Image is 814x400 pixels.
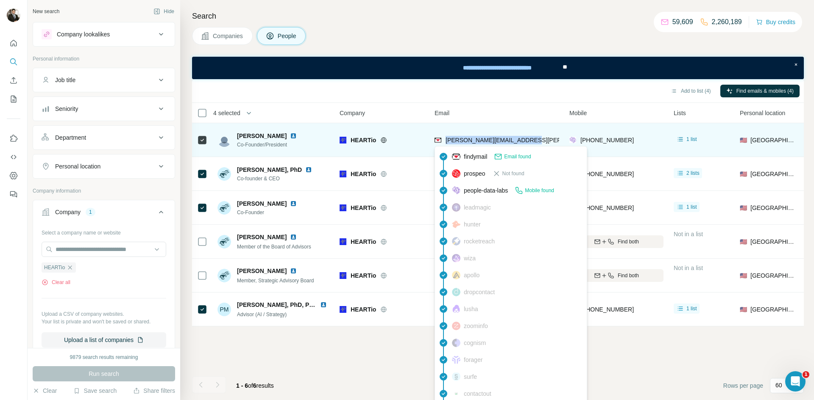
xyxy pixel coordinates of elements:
span: [PERSON_NAME] [237,233,287,241]
img: LinkedIn logo [290,234,297,240]
span: 🇺🇸 [740,204,747,212]
span: HEARTio [351,136,376,144]
span: zoominfo [464,322,488,330]
span: contactout [464,389,491,398]
div: 9879 search results remaining [70,353,138,361]
span: Company [340,109,365,117]
button: Clear [33,386,57,395]
img: Logo of HEARTio [340,204,346,211]
span: Companies [213,32,244,40]
img: provider hunter logo [452,220,460,228]
div: Select a company name or website [42,226,166,237]
button: My lists [7,91,20,107]
span: [PERSON_NAME], PhD, PMP [237,301,318,308]
button: Company1 [33,202,175,226]
span: HEARTio [351,237,376,246]
img: provider zoominfo logo [452,322,460,330]
span: [GEOGRAPHIC_DATA] [750,170,796,178]
button: Seniority [33,99,175,119]
span: 1 list [686,135,697,143]
span: Email found [504,153,531,160]
div: Company lookalikes [57,30,110,39]
button: Search [7,54,20,69]
span: Find emails & mobiles (4) [736,87,794,95]
img: provider people-data-labs logo [452,186,460,194]
span: Lists [674,109,686,117]
span: 1 list [686,203,697,211]
span: HEARTio [351,271,376,280]
span: surfe [464,372,477,381]
span: 🇺🇸 [740,237,747,246]
span: Member, Strategic Advisory Board [237,278,314,284]
span: 4 selected [213,109,240,117]
img: provider findymail logo [435,136,441,144]
span: 🇺🇸 [740,305,747,314]
button: Use Surfe API [7,149,20,165]
button: Quick start [7,36,20,51]
p: 59,609 [672,17,693,27]
button: Job title [33,70,175,90]
span: [GEOGRAPHIC_DATA] [750,237,796,246]
span: wiza [464,254,476,262]
button: Enrich CSV [7,73,20,88]
span: Co-Founder [237,209,300,216]
iframe: Banner [192,57,804,79]
img: Logo of HEARTio [340,306,346,313]
span: [GEOGRAPHIC_DATA] [750,271,796,280]
button: Upload a list of companies [42,332,166,348]
img: Avatar [217,269,231,282]
img: provider contactout logo [452,392,460,396]
button: Dashboard [7,168,20,183]
span: [PERSON_NAME] [237,267,287,275]
span: Email [435,109,449,117]
span: HEARTio [351,305,376,314]
span: prospeo [464,169,485,178]
img: provider dropcontact logo [452,288,460,296]
span: [PERSON_NAME], PhD [237,166,302,174]
span: apollo [464,271,479,279]
img: LinkedIn logo [320,301,327,308]
button: Personal location [33,156,175,177]
span: 2 lists [686,169,700,177]
p: 2,260,189 [712,17,742,27]
span: 1 [803,371,809,378]
span: HEARTio [351,170,376,178]
span: 🇺🇸 [740,271,747,280]
img: Avatar [217,235,231,248]
div: Department [55,133,86,142]
button: Hide [148,5,180,18]
span: Mobile [569,109,587,117]
span: [PERSON_NAME] [237,132,287,140]
img: provider forager logo [452,356,460,364]
span: [PHONE_NUMBER] [580,171,634,177]
h4: Search [192,10,804,22]
span: cognism [464,339,486,347]
span: HEARTio [44,264,65,271]
span: of [248,382,253,389]
span: [GEOGRAPHIC_DATA] [750,136,796,144]
img: Logo of HEARTio [340,272,346,279]
img: provider rocketreach logo [452,237,460,246]
img: provider surfe logo [452,372,460,381]
span: 🇺🇸 [740,170,747,178]
img: provider wiza logo [452,254,460,262]
div: Seniority [55,105,78,113]
img: provider cognism logo [452,339,460,347]
span: Co-founder & CEO [237,175,315,182]
span: HEARTio [351,204,376,212]
img: LinkedIn logo [305,166,312,173]
span: results [236,382,274,389]
span: 1 list [686,305,697,312]
p: Company information [33,187,175,195]
button: Add to list (4) [665,85,717,97]
span: Find both [618,238,639,246]
img: provider leadmagic logo [452,203,460,212]
img: provider prospeo logo [452,169,460,178]
div: 1 [86,208,95,216]
img: provider lusha logo [452,305,460,313]
span: people-data-labs [464,186,508,195]
button: Find both [569,269,663,282]
img: Avatar [7,8,20,22]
